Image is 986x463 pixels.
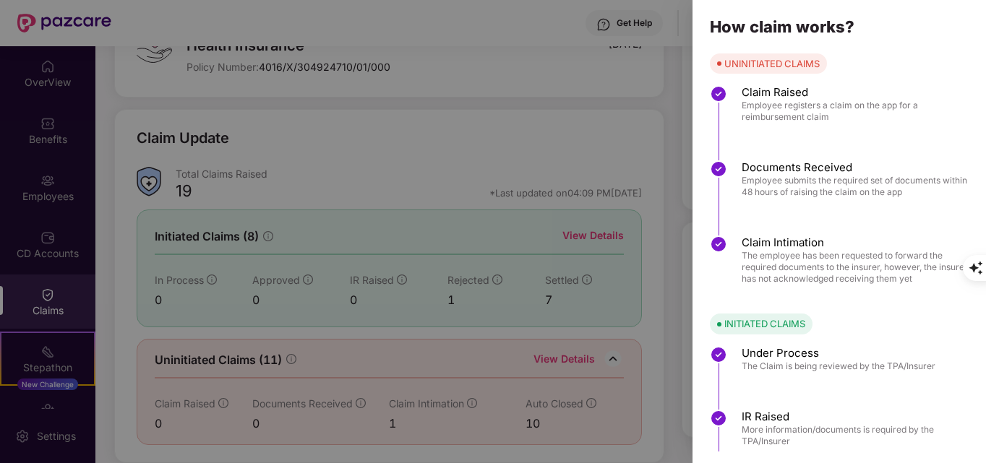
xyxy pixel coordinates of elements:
span: Claim Intimation [742,235,972,250]
div: How claim works? [710,19,969,35]
img: svg+xml;base64,PHN2ZyBpZD0iU3RlcC1Eb25lLTMyeDMyIiB4bWxucz0iaHR0cDovL3d3dy53My5vcmcvMjAwMC9zdmciIH... [710,346,727,363]
img: svg+xml;base64,PHN2ZyBpZD0iU3RlcC1Eb25lLTMyeDMyIiB4bWxucz0iaHR0cDovL3d3dy53My5vcmcvMjAwMC9zdmciIH... [710,235,727,253]
span: Employee submits the required set of documents within 48 hours of raising the claim on the app [742,175,972,198]
img: svg+xml;base64,PHN2ZyBpZD0iU3RlcC1Eb25lLTMyeDMyIiB4bWxucz0iaHR0cDovL3d3dy53My5vcmcvMjAwMC9zdmciIH... [710,85,727,103]
img: svg+xml;base64,PHN2ZyBpZD0iU3RlcC1Eb25lLTMyeDMyIiB4bWxucz0iaHR0cDovL3d3dy53My5vcmcvMjAwMC9zdmciIH... [710,410,727,427]
div: INITIATED CLAIMS [724,316,805,331]
span: Employee registers a claim on the app for a reimbursement claim [742,100,972,123]
span: The Claim is being reviewed by the TPA/Insurer [742,360,935,372]
span: Claim Raised [742,85,972,100]
span: More information/documents is required by the TPA/Insurer [742,424,972,447]
img: svg+xml;base64,PHN2ZyBpZD0iU3RlcC1Eb25lLTMyeDMyIiB4bWxucz0iaHR0cDovL3d3dy53My5vcmcvMjAwMC9zdmciIH... [710,160,727,178]
span: IR Raised [742,410,972,424]
span: Documents Received [742,160,972,175]
div: UNINITIATED CLAIMS [724,56,820,71]
span: The employee has been requested to forward the required documents to the insurer, however, the in... [742,250,972,285]
span: Under Process [742,346,935,360]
